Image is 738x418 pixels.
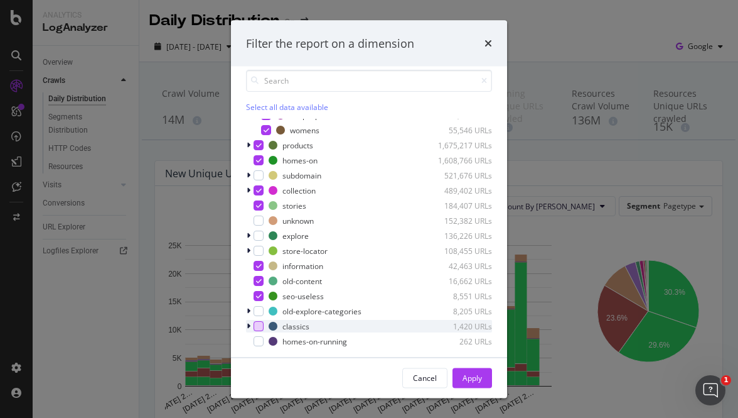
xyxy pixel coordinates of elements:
[246,70,492,92] input: Search
[282,201,306,211] div: stories
[282,185,316,196] div: collection
[430,216,492,226] div: 152,382 URLs
[721,375,731,385] span: 1
[430,140,492,151] div: 1,675,217 URLs
[282,155,318,166] div: homes-on
[430,291,492,302] div: 8,551 URLs
[282,216,314,226] div: unknown
[413,372,437,383] div: Cancel
[430,321,492,332] div: 1,420 URLs
[282,306,361,317] div: old-explore-categories
[430,261,492,272] div: 42,463 URLs
[484,35,492,52] div: times
[282,336,347,347] div: homes-on-running
[430,170,492,181] div: 521,676 URLs
[231,20,507,398] div: modal
[430,276,492,287] div: 16,662 URLs
[430,201,492,211] div: 184,407 URLs
[282,140,313,151] div: products
[430,185,492,196] div: 489,402 URLs
[290,125,319,136] div: womens
[430,336,492,347] div: 262 URLs
[282,246,328,256] div: store-locator
[282,321,309,332] div: classics
[246,102,492,113] div: Select all data available
[695,375,725,405] iframe: Intercom live chat
[430,155,492,166] div: 1,608,766 URLs
[246,35,414,52] div: Filter the report on a dimension
[463,372,482,383] div: Apply
[430,246,492,256] div: 108,455 URLs
[282,231,309,241] div: explore
[402,368,447,388] button: Cancel
[282,261,323,272] div: information
[282,291,324,302] div: seo-useless
[282,170,321,181] div: subdomain
[452,368,492,388] button: Apply
[430,125,492,136] div: 55,546 URLs
[430,306,492,317] div: 8,205 URLs
[282,276,322,287] div: old-content
[430,231,492,241] div: 136,226 URLs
